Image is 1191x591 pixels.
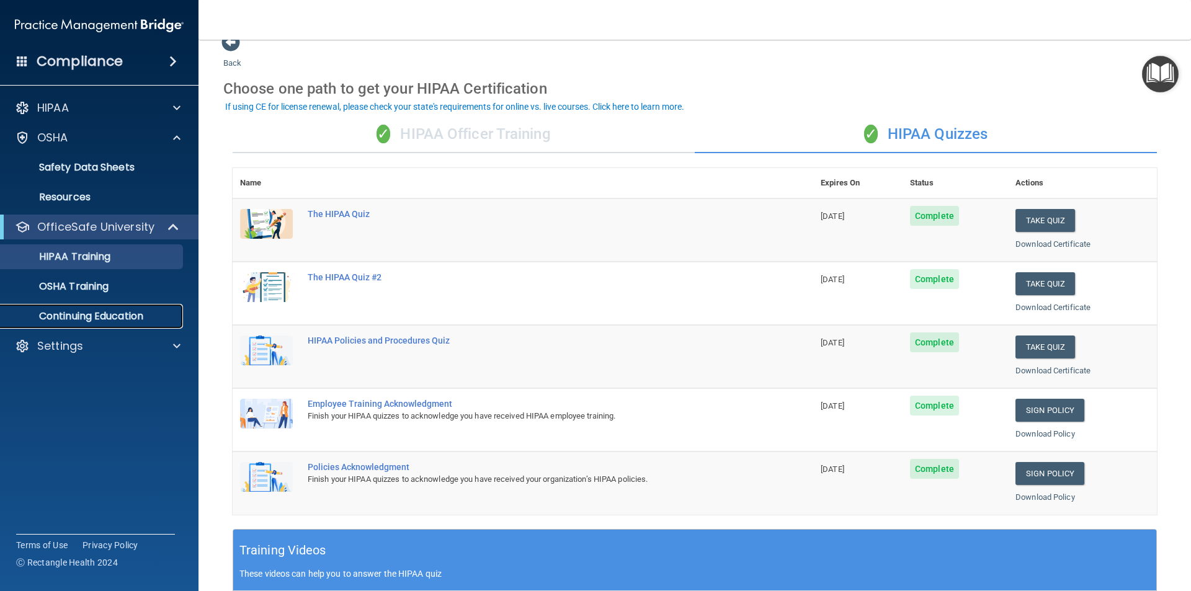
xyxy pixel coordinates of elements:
a: Terms of Use [16,539,68,551]
a: Download Policy [1015,492,1075,502]
div: Finish your HIPAA quizzes to acknowledge you have received HIPAA employee training. [308,409,751,424]
th: Actions [1008,168,1157,198]
p: Safety Data Sheets [8,161,177,174]
span: ✓ [864,125,878,143]
a: Back [223,43,241,68]
div: The HIPAA Quiz [308,209,751,219]
button: Take Quiz [1015,209,1075,232]
span: Complete [910,269,959,289]
p: Continuing Education [8,310,177,322]
p: HIPAA [37,100,69,115]
button: Take Quiz [1015,335,1075,358]
th: Name [233,168,300,198]
span: Complete [910,459,959,479]
div: Policies Acknowledgment [308,462,751,472]
p: Resources [8,191,177,203]
button: Take Quiz [1015,272,1075,295]
button: Open Resource Center [1142,56,1179,92]
div: Employee Training Acknowledgment [308,399,751,409]
a: Download Certificate [1015,239,1091,249]
a: Download Policy [1015,429,1075,438]
a: Download Certificate [1015,366,1091,375]
a: OSHA [15,130,181,145]
span: Complete [910,206,959,226]
a: Sign Policy [1015,399,1084,422]
button: If using CE for license renewal, please check your state's requirements for online vs. live cours... [223,100,686,113]
div: Finish your HIPAA quizzes to acknowledge you have received your organization’s HIPAA policies. [308,472,751,487]
p: OSHA Training [8,280,109,293]
div: The HIPAA Quiz #2 [308,272,751,282]
a: OfficeSafe University [15,220,180,234]
p: These videos can help you to answer the HIPAA quiz [239,569,1150,579]
span: [DATE] [821,211,844,221]
h5: Training Videos [239,540,326,561]
span: [DATE] [821,275,844,284]
th: Status [903,168,1008,198]
h4: Compliance [37,53,123,70]
a: Download Certificate [1015,303,1091,312]
div: HIPAA Officer Training [233,116,695,153]
a: Settings [15,339,181,353]
iframe: Drift Widget Chat Controller [1129,505,1176,553]
span: ✓ [377,125,390,143]
div: Choose one path to get your HIPAA Certification [223,71,1166,107]
span: Complete [910,332,959,352]
div: HIPAA Policies and Procedures Quiz [308,335,751,345]
a: Privacy Policy [83,539,138,551]
span: [DATE] [821,338,844,347]
p: OSHA [37,130,68,145]
span: Complete [910,396,959,415]
span: [DATE] [821,401,844,411]
p: Settings [37,339,83,353]
div: If using CE for license renewal, please check your state's requirements for online vs. live cours... [225,102,684,111]
span: [DATE] [821,464,844,474]
p: OfficeSafe University [37,220,154,234]
img: PMB logo [15,13,184,38]
span: Ⓒ Rectangle Health 2024 [16,556,118,569]
a: Sign Policy [1015,462,1084,485]
div: HIPAA Quizzes [695,116,1157,153]
th: Expires On [813,168,903,198]
a: HIPAA [15,100,181,115]
p: HIPAA Training [8,251,110,263]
